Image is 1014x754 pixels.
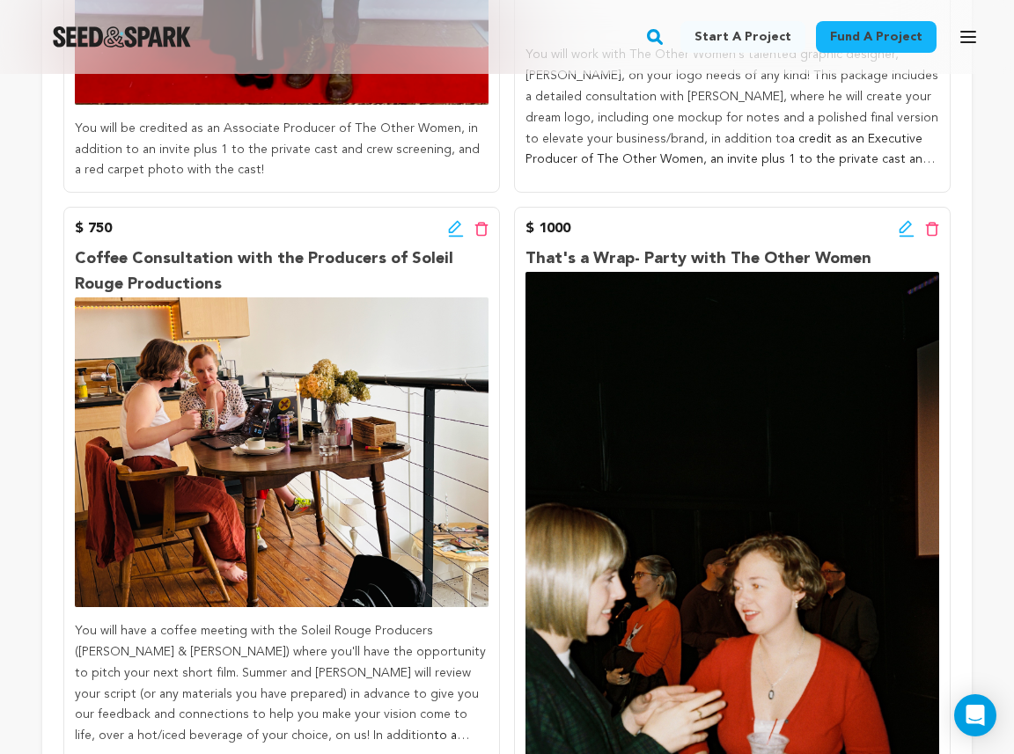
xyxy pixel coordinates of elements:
p: You will be credited as an Associate Producer of The Other Women, in addition to an invite plus 1... [75,119,489,181]
img: incentive [75,297,489,608]
a: Fund a project [816,21,937,53]
p: You will work with The Other Women's talented graphic designer, [PERSON_NAME], on your logo needs... [525,45,939,171]
p: $ 750 [75,218,112,239]
a: Start a project [680,21,805,53]
a: Seed&Spark Homepage [53,26,191,48]
p: Coffee Consultation with the Producers of Soleil Rouge Productions [75,246,489,297]
div: Open Intercom Messenger [954,694,996,736]
img: Seed&Spark Logo Dark Mode [53,26,191,48]
p: $ 1000 [525,218,570,239]
p: You will have a coffee meeting with the Soleil Rouge Producers ([PERSON_NAME] & [PERSON_NAME]) wh... [75,621,489,747]
span: a credit as an Executive Producer of The Other Women, an invite plus 1 to the private cast and cr... [525,133,936,187]
p: That's a Wrap- Party with The Other Women [525,246,939,272]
